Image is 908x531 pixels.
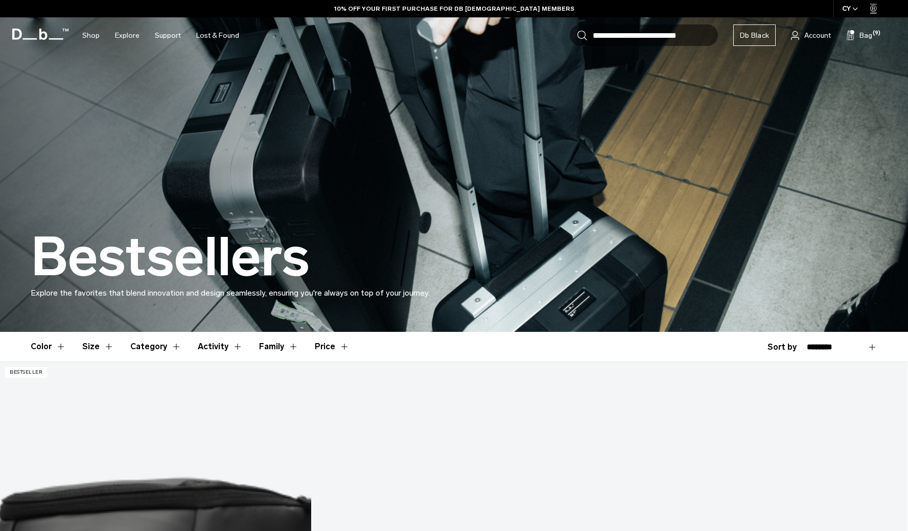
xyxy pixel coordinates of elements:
[5,367,47,378] p: Bestseller
[733,25,776,46] a: Db Black
[804,30,831,41] span: Account
[82,332,114,361] button: Toggle Filter
[873,29,880,38] span: (9)
[130,332,181,361] button: Toggle Filter
[315,332,350,361] button: Toggle Price
[791,29,831,41] a: Account
[859,30,872,41] span: Bag
[75,17,247,54] nav: Main Navigation
[31,228,310,287] h1: Bestsellers
[82,17,100,54] a: Shop
[198,332,243,361] button: Toggle Filter
[115,17,139,54] a: Explore
[846,29,872,41] button: Bag (9)
[155,17,181,54] a: Support
[31,288,430,298] span: Explore the favorites that blend innovation and design seamlessly, ensuring you're always on top ...
[259,332,298,361] button: Toggle Filter
[31,332,66,361] button: Toggle Filter
[196,17,239,54] a: Lost & Found
[334,4,574,13] a: 10% OFF YOUR FIRST PURCHASE FOR DB [DEMOGRAPHIC_DATA] MEMBERS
